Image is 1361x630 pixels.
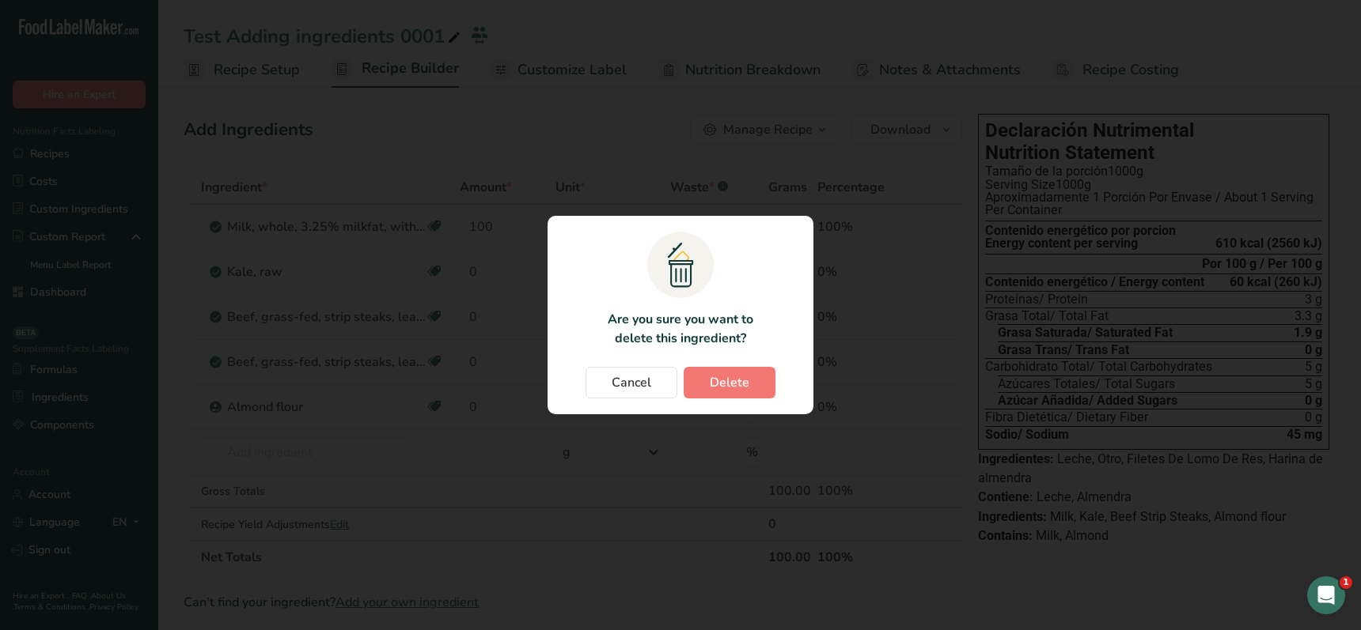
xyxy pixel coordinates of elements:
[710,373,749,392] span: Delete
[1307,576,1345,614] iframe: Intercom live chat
[1340,576,1352,589] span: 1
[612,373,651,392] span: Cancel
[598,310,762,348] p: Are you sure you want to delete this ingredient?
[684,367,775,398] button: Delete
[586,367,677,398] button: Cancel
